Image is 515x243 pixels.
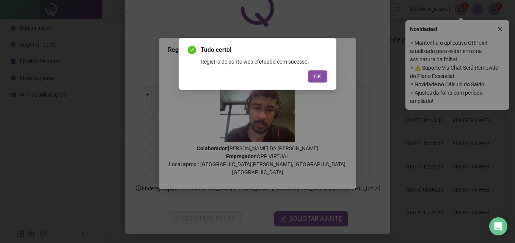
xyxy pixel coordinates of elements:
[308,70,327,83] button: OK
[314,72,321,81] span: OK
[201,45,327,55] span: Tudo certo!
[201,58,327,66] div: Registro de ponto web efetuado com sucesso.
[489,217,507,235] div: Open Intercom Messenger
[188,46,196,54] span: check-circle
